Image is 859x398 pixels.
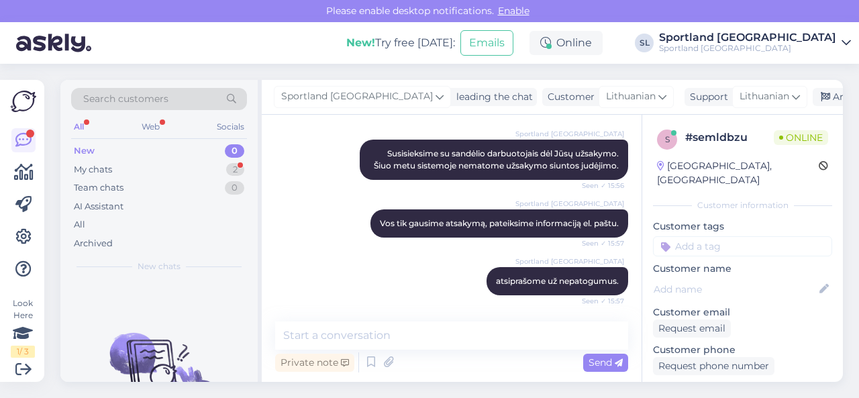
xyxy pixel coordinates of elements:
[139,118,162,136] div: Web
[574,238,624,248] span: Seen ✓ 15:57
[74,144,95,158] div: New
[659,32,851,54] a: Sportland [GEOGRAPHIC_DATA]Sportland [GEOGRAPHIC_DATA]
[11,346,35,358] div: 1 / 3
[589,356,623,368] span: Send
[71,118,87,136] div: All
[11,297,35,358] div: Look Here
[346,35,455,51] div: Try free [DATE]:
[740,89,789,104] span: Lithuanian
[606,89,656,104] span: Lithuanian
[653,305,832,319] p: Customer email
[659,43,836,54] div: Sportland [GEOGRAPHIC_DATA]
[281,89,433,104] span: Sportland [GEOGRAPHIC_DATA]
[460,30,513,56] button: Emails
[451,90,533,104] div: leading the chat
[74,200,123,213] div: AI Assistant
[653,357,774,375] div: Request phone number
[346,36,375,49] b: New!
[138,260,181,272] span: New chats
[574,296,624,306] span: Seen ✓ 15:57
[654,282,817,297] input: Add name
[542,90,595,104] div: Customer
[226,163,244,177] div: 2
[653,381,832,395] p: Visited pages
[83,92,168,106] span: Search customers
[653,319,731,338] div: Request email
[374,148,621,170] span: Susisieksime su sandėlio darbuotojais dėl Jūsų užsakymo. Šiuo metu sistemoje nematome užsakymo si...
[774,130,828,145] span: Online
[225,181,244,195] div: 0
[74,218,85,232] div: All
[685,90,728,104] div: Support
[653,199,832,211] div: Customer information
[496,276,619,286] span: atsiprašome už nepatogumus.
[380,218,619,228] span: Vos tik gausime atsakymą, pateiksime informaciją el. paštu.
[529,31,603,55] div: Online
[74,163,112,177] div: My chats
[515,256,624,266] span: Sportland [GEOGRAPHIC_DATA]
[657,159,819,187] div: [GEOGRAPHIC_DATA], [GEOGRAPHIC_DATA]
[11,91,36,112] img: Askly Logo
[685,130,774,146] div: # semldbzu
[653,262,832,276] p: Customer name
[275,354,354,372] div: Private note
[225,144,244,158] div: 0
[515,129,624,139] span: Sportland [GEOGRAPHIC_DATA]
[659,32,836,43] div: Sportland [GEOGRAPHIC_DATA]
[574,181,624,191] span: Seen ✓ 15:56
[494,5,534,17] span: Enable
[653,219,832,234] p: Customer tags
[74,181,123,195] div: Team chats
[665,134,670,144] span: s
[635,34,654,52] div: SL
[653,236,832,256] input: Add a tag
[653,343,832,357] p: Customer phone
[74,237,113,250] div: Archived
[515,199,624,209] span: Sportland [GEOGRAPHIC_DATA]
[214,118,247,136] div: Socials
